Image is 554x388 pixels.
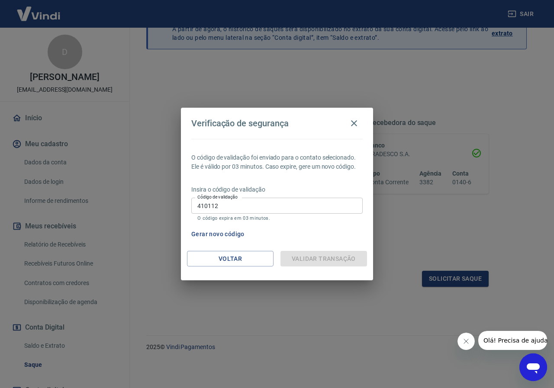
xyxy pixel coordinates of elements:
iframe: Botão para abrir a janela de mensagens [519,353,547,381]
p: Insira o código de validação [191,185,363,194]
h4: Verificação de segurança [191,118,289,128]
button: Gerar novo código [188,226,248,242]
iframe: Mensagem da empresa [478,331,547,350]
iframe: Fechar mensagem [457,333,475,350]
button: Voltar [187,251,274,267]
label: Código de validação [197,194,238,200]
p: O código de validação foi enviado para o contato selecionado. Ele é válido por 03 minutos. Caso e... [191,153,363,171]
span: Olá! Precisa de ajuda? [5,6,73,13]
p: O código expira em 03 minutos. [197,215,357,221]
